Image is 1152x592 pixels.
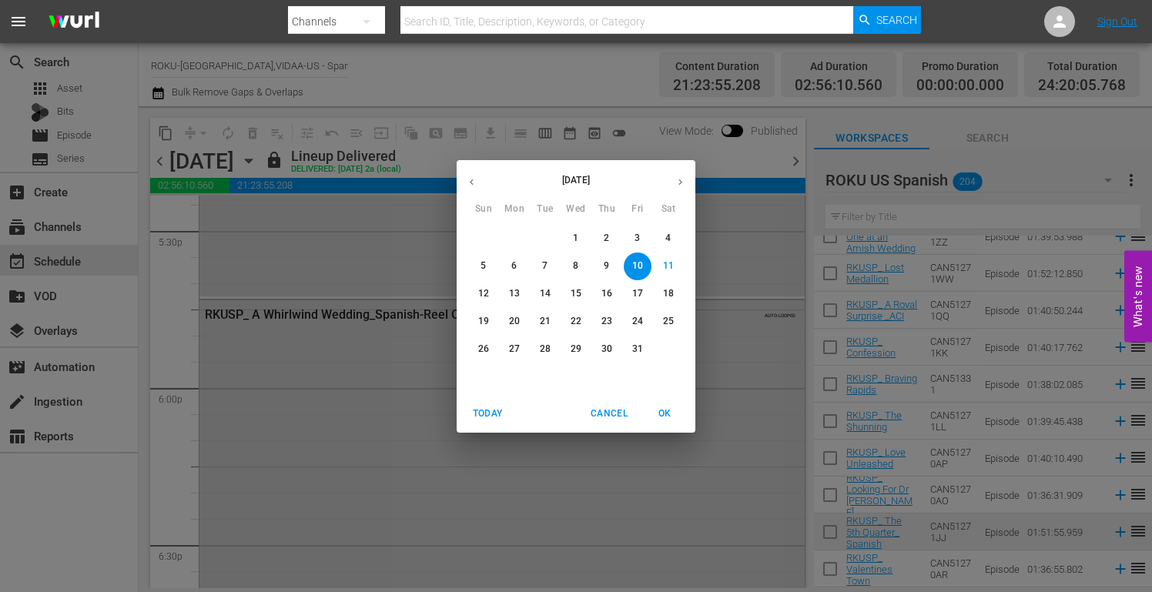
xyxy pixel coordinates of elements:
p: 6 [511,259,517,273]
button: 12 [470,280,497,308]
span: Sun [470,202,497,217]
span: Fri [624,202,651,217]
button: 29 [562,336,590,363]
button: 9 [593,253,621,280]
button: 17 [624,280,651,308]
p: 1 [573,232,578,245]
button: 31 [624,336,651,363]
button: 4 [655,225,682,253]
p: [DATE] [487,173,665,187]
button: 15 [562,280,590,308]
span: Today [469,406,506,422]
p: 2 [604,232,609,245]
span: Search [876,6,917,34]
button: 28 [531,336,559,363]
p: 22 [571,315,581,328]
p: 8 [573,259,578,273]
p: 14 [540,287,551,300]
p: 20 [509,315,520,328]
button: 5 [470,253,497,280]
span: Tue [531,202,559,217]
button: 26 [470,336,497,363]
span: OK [646,406,683,422]
p: 4 [665,232,671,245]
p: 24 [632,315,643,328]
button: 25 [655,308,682,336]
button: 23 [593,308,621,336]
p: 26 [478,343,489,356]
button: 24 [624,308,651,336]
button: Open Feedback Widget [1124,250,1152,342]
p: 27 [509,343,520,356]
span: Wed [562,202,590,217]
p: 29 [571,343,581,356]
p: 12 [478,287,489,300]
p: 11 [663,259,674,273]
button: 6 [501,253,528,280]
button: Today [463,401,512,426]
p: 28 [540,343,551,356]
button: 20 [501,308,528,336]
button: 19 [470,308,497,336]
p: 5 [481,259,486,273]
p: 16 [601,287,612,300]
p: 13 [509,287,520,300]
p: 10 [632,259,643,273]
p: 23 [601,315,612,328]
button: 27 [501,336,528,363]
button: 22 [562,308,590,336]
button: 1 [562,225,590,253]
span: Cancel [591,406,628,422]
span: Sat [655,202,682,217]
button: 10 [624,253,651,280]
p: 19 [478,315,489,328]
button: 30 [593,336,621,363]
button: 13 [501,280,528,308]
button: 7 [531,253,559,280]
span: Thu [593,202,621,217]
span: menu [9,12,28,31]
button: OK [640,401,689,426]
button: 3 [624,225,651,253]
p: 21 [540,315,551,328]
button: 18 [655,280,682,308]
p: 31 [632,343,643,356]
button: 21 [531,308,559,336]
a: Sign Out [1097,15,1137,28]
p: 25 [663,315,674,328]
p: 18 [663,287,674,300]
img: ans4CAIJ8jUAAAAAAAAAAAAAAAAAAAAAAAAgQb4GAAAAAAAAAAAAAAAAAAAAAAAAJMjXAAAAAAAAAAAAAAAAAAAAAAAAgAT5G... [37,4,111,40]
button: 11 [655,253,682,280]
span: Mon [501,202,528,217]
button: 16 [593,280,621,308]
p: 17 [632,287,643,300]
p: 15 [571,287,581,300]
p: 3 [635,232,640,245]
p: 7 [542,259,548,273]
button: 14 [531,280,559,308]
button: 2 [593,225,621,253]
p: 30 [601,343,612,356]
button: Cancel [584,401,634,426]
p: 9 [604,259,609,273]
button: 8 [562,253,590,280]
